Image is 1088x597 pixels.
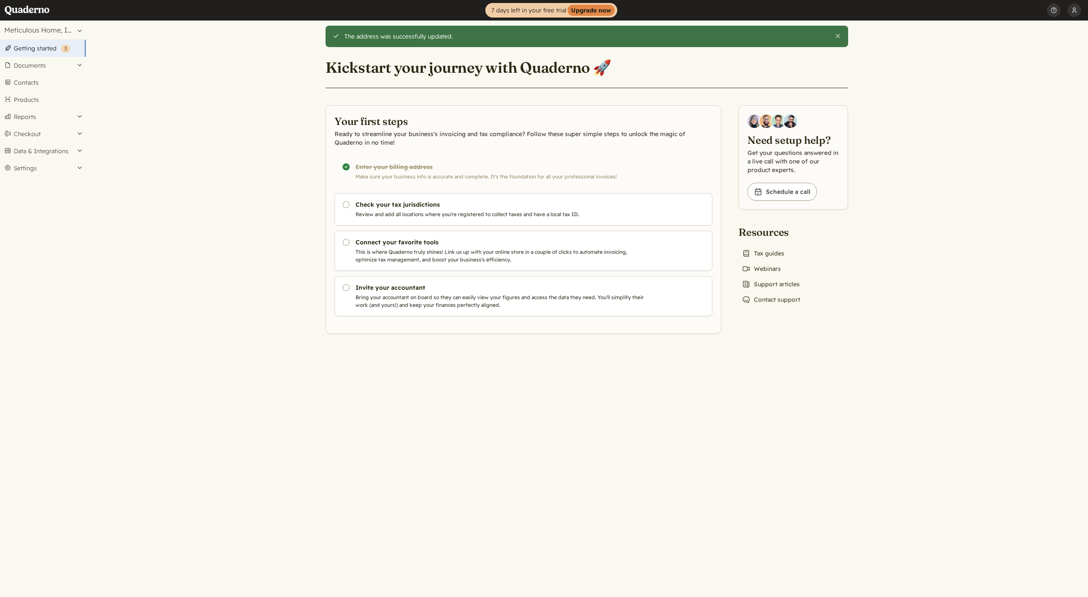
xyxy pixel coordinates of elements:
a: Webinars [738,263,784,275]
p: Bring your accountant on board so they can easily view your figures and access the data they need... [356,294,648,309]
a: 7 days left in your free trialUpgrade now [485,3,617,18]
h3: Connect your favorite tools [356,238,648,247]
h2: Need setup help? [747,133,839,147]
a: Check your tax jurisdictions Review and add all locations where you're registered to collect taxe... [335,193,712,226]
img: Ivo Oltmans, Business Developer at Quaderno [771,114,785,128]
img: Jairo Fumero, Account Executive at Quaderno [759,114,773,128]
p: This is where Quaderno truly shines! Link us up with your online store in a couple of clicks to a... [356,248,648,264]
button: Close this alert [834,33,841,39]
a: Support articles [738,278,803,290]
strong: Upgrade now [568,5,615,16]
h1: Kickstart your journey with Quaderno 🚀 [326,58,611,77]
a: Contact support [738,294,804,306]
h2: Your first steps [335,114,712,128]
p: Ready to streamline your business's invoicing and tax compliance? Follow these super simple steps... [335,130,712,147]
p: Get your questions answered in a live call with one of our product experts. [747,149,839,174]
p: Review and add all locations where you're registered to collect taxes and have a local tax ID. [356,211,648,218]
span: 3 [64,45,67,52]
img: Javier Rubio, DevRel at Quaderno [783,114,797,128]
a: Schedule a call [747,183,817,201]
img: Diana Carrasco, Account Executive at Quaderno [747,114,761,128]
a: Connect your favorite tools This is where Quaderno truly shines! Link us up with your online stor... [335,231,712,271]
div: The address was successfully updated. [344,33,828,40]
h2: Resources [738,225,804,239]
a: Tax guides [738,247,788,259]
h3: Invite your accountant [356,283,648,292]
a: Invite your accountant Bring your accountant on board so they can easily view your figures and ac... [335,276,712,316]
h3: Check your tax jurisdictions [356,200,648,209]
